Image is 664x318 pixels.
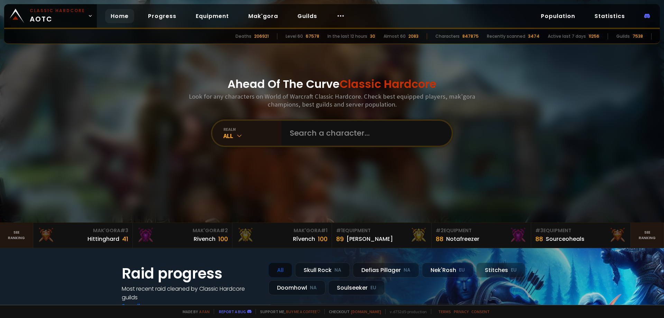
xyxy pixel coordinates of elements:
div: Equipment [436,227,527,234]
div: Stitches [476,263,525,278]
span: # 3 [120,227,128,234]
div: Rîvench [293,235,315,243]
div: Active last 7 days [548,33,586,39]
div: 206921 [254,33,269,39]
div: 100 [318,234,328,244]
div: Hittinghard [87,235,119,243]
a: Seeranking [631,223,664,248]
div: 88 [436,234,443,244]
small: EU [511,267,517,274]
div: 7538 [633,33,643,39]
div: realm [223,127,282,132]
div: Characters [435,33,460,39]
div: 3474 [528,33,539,39]
div: 41 [122,234,128,244]
a: Progress [142,9,182,23]
a: Terms [438,309,451,314]
h3: Look for any characters on World of Warcraft Classic Hardcore. Check best equipped players, mak'g... [186,92,478,108]
a: Statistics [589,9,630,23]
a: #2Equipment88Notafreezer [432,223,531,248]
a: See all progress [122,302,167,310]
span: # 1 [321,227,328,234]
div: 847875 [462,33,479,39]
div: Skull Rock [295,263,350,278]
div: Recently scanned [487,33,525,39]
small: Classic Hardcore [30,8,85,14]
a: Mak'gora [243,9,284,23]
span: v. d752d5 - production [385,309,427,314]
a: Buy me a coffee [286,309,320,314]
h4: Most recent raid cleaned by Classic Hardcore guilds [122,284,260,302]
div: Defias Pillager [353,263,419,278]
div: Mak'Gora [137,227,228,234]
span: # 2 [220,227,228,234]
div: Almost 60 [384,33,406,39]
small: NA [404,267,411,274]
div: Equipment [336,227,427,234]
a: Population [535,9,581,23]
div: Level 60 [286,33,303,39]
div: All [223,132,282,140]
span: # 2 [436,227,444,234]
span: Classic Hardcore [340,76,436,92]
a: Privacy [454,309,469,314]
div: Mak'Gora [237,227,328,234]
a: Guilds [292,9,323,23]
a: Mak'Gora#1Rîvench100 [232,223,332,248]
span: # 3 [535,227,543,234]
h1: Raid progress [122,263,260,284]
input: Search a character... [286,121,443,146]
div: 67578 [306,33,319,39]
span: AOTC [30,8,85,24]
span: Checkout [324,309,381,314]
div: Mak'Gora [37,227,128,234]
a: Mak'Gora#3Hittinghard41 [33,223,133,248]
div: Doomhowl [268,280,325,295]
a: #3Equipment88Sourceoheals [531,223,631,248]
div: 89 [336,234,344,244]
a: Home [105,9,134,23]
div: 2083 [408,33,418,39]
a: Consent [471,309,490,314]
small: NA [334,267,341,274]
div: Nek'Rosh [422,263,473,278]
small: NA [310,284,317,291]
a: [DOMAIN_NAME] [351,309,381,314]
div: Soulseeker [328,280,385,295]
div: 11256 [589,33,599,39]
div: Guilds [616,33,630,39]
div: 30 [370,33,375,39]
div: [PERSON_NAME] [347,235,393,243]
span: Support me, [256,309,320,314]
small: EU [459,267,465,274]
div: 100 [218,234,228,244]
div: Notafreezer [446,235,479,243]
span: Made by [178,309,210,314]
div: Rivench [194,235,215,243]
a: Mak'Gora#2Rivench100 [133,223,232,248]
div: Equipment [535,227,626,234]
div: Sourceoheals [546,235,584,243]
div: 88 [535,234,543,244]
a: a fan [199,309,210,314]
div: Deaths [236,33,251,39]
h1: Ahead Of The Curve [228,76,436,92]
a: Equipment [190,9,234,23]
a: Classic HardcoreAOTC [4,4,97,28]
a: Report a bug [219,309,246,314]
div: All [268,263,292,278]
small: EU [370,284,376,291]
div: In the last 12 hours [328,33,367,39]
span: # 1 [336,227,343,234]
a: #1Equipment89[PERSON_NAME] [332,223,432,248]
